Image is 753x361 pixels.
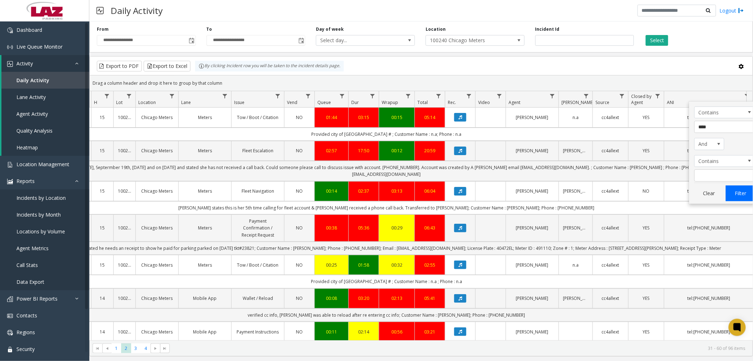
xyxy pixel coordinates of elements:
a: Logout [720,7,744,14]
a: YES [633,328,660,335]
a: [PERSON_NAME] [510,224,554,231]
img: 'icon' [7,296,13,302]
button: Clear [694,186,724,201]
div: 05:36 [353,224,375,231]
div: 00:15 [383,114,410,121]
a: Location Filter Menu [167,91,177,101]
span: ANI Filter Logic [694,138,724,150]
span: Contains [695,107,743,118]
a: Payment Instructions [236,328,280,335]
span: Location Management [16,161,69,168]
a: [PERSON_NAME] [510,147,554,154]
a: Source Filter Menu [617,91,627,101]
a: H Filter Menu [102,91,112,101]
div: 05:41 [419,295,441,302]
span: Call Stats [16,262,38,268]
div: 00:56 [383,328,410,335]
a: 14 [96,328,109,335]
div: 00:12 [383,147,410,154]
a: 100240 [118,188,131,194]
button: Export to PDF [97,61,142,71]
span: NO [296,188,303,194]
a: [PERSON_NAME] [563,147,588,154]
span: Dur [351,99,359,105]
div: 02:55 [419,262,441,268]
span: Toggle popup [188,35,195,45]
div: 01:44 [319,114,344,121]
span: Go to the last page [160,343,170,353]
div: 06:43 [419,224,441,231]
a: Agent Filter Menu [548,91,557,101]
a: YES [633,147,660,154]
a: [PERSON_NAME] [510,262,554,268]
a: Meters [183,224,227,231]
span: Page 1 [112,343,121,353]
a: 14 [96,295,109,302]
span: Activity [16,60,33,67]
a: 00:14 [319,188,344,194]
a: Meters [183,188,227,194]
span: NO [296,262,303,268]
a: [PERSON_NAME] [563,224,588,231]
span: Go to the first page [93,343,102,353]
a: 00:08 [319,295,344,302]
div: 03:20 [353,295,375,302]
a: Fleet Navigation [236,188,280,194]
a: 00:11 [319,328,344,335]
a: 01:58 [353,262,375,268]
div: 02:14 [353,328,375,335]
span: Page 2 [121,343,131,353]
a: tel:[PHONE_NUMBER] [669,224,749,231]
span: Source [595,99,609,105]
a: Payment Confirmation / Receipt Request [236,218,280,238]
a: 15 [96,114,109,121]
span: H [94,99,97,105]
a: [PERSON_NAME] [510,295,554,302]
a: cc4allext [597,114,624,121]
div: Data table [90,91,753,340]
a: Lot Filter Menu [124,91,134,101]
a: Meters [183,147,227,154]
a: 02:13 [383,295,410,302]
a: tel:[PHONE_NUMBER] [669,295,749,302]
span: Daily Activity [16,77,49,84]
a: n.a [563,114,588,121]
button: Select [646,35,668,46]
a: Closed by Agent Filter Menu [653,91,663,101]
span: Live Queue Monitor [16,43,63,50]
span: Agent Metrics [16,245,49,252]
a: tel:[PHONE_NUMBER] [669,262,749,268]
span: Go to the first page [95,346,100,351]
span: [PERSON_NAME] [561,99,594,105]
a: Video Filter Menu [495,91,504,101]
a: 100240 [118,224,131,231]
span: YES [643,114,650,120]
div: 20:59 [419,147,441,154]
a: tel:[PHONE_NUMBER] [669,114,749,121]
span: Go to the previous page [102,343,112,353]
span: Heatmap [16,144,38,151]
span: YES [643,148,650,154]
a: [PERSON_NAME] [563,188,588,194]
a: Chicago Meters [140,188,174,194]
a: 15 [96,147,109,154]
a: 15 [96,188,109,194]
img: 'icon' [7,162,13,168]
a: [PERSON_NAME] [510,328,554,335]
span: Agent [509,99,520,105]
a: Rec. Filter Menu [464,91,474,101]
a: 02:37 [353,188,375,194]
img: 'icon' [7,28,13,33]
a: 05:14 [419,114,441,121]
span: Vend [287,99,297,105]
label: Day of week [316,26,344,33]
a: Chicago Meters [140,147,174,154]
a: 03:13 [383,188,410,194]
a: Chicago Meters [140,328,174,335]
img: 'icon' [7,44,13,50]
img: infoIcon.svg [199,63,204,69]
